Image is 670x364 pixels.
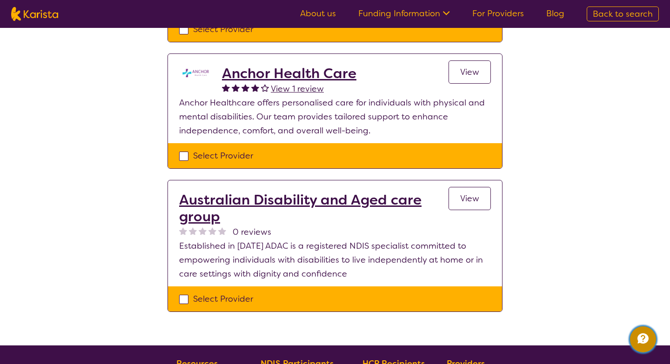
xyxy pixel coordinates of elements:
img: emptystar [261,84,269,92]
a: View 1 review [271,82,324,96]
img: fullstar [251,84,259,92]
a: About us [300,8,336,19]
a: Funding Information [358,8,450,19]
button: Channel Menu [630,326,656,352]
p: Established in [DATE] ADAC is a registered NDIS specialist committed to empowering individuals wi... [179,239,491,281]
img: fullstar [222,84,230,92]
span: View 1 review [271,83,324,94]
a: Back to search [587,7,659,21]
img: fullstar [232,84,240,92]
a: View [449,187,491,210]
a: Australian Disability and Aged care group [179,192,449,225]
a: View [449,60,491,84]
p: Anchor Healthcare offers personalised care for individuals with physical and mental disabilities.... [179,96,491,138]
a: Blog [546,8,564,19]
img: nonereviewstar [208,227,216,235]
span: View [460,66,479,78]
img: nonereviewstar [218,227,226,235]
a: For Providers [472,8,524,19]
img: nonereviewstar [179,227,187,235]
span: View [460,193,479,204]
span: Back to search [593,8,653,20]
img: nonereviewstar [189,227,197,235]
a: Anchor Health Care [222,65,356,82]
span: 0 reviews [233,225,271,239]
img: Karista logo [11,7,58,21]
img: fullstar [241,84,249,92]
img: mt1ut2fhtaefi6pzm8de.jpg [179,65,216,81]
img: nonereviewstar [199,227,207,235]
